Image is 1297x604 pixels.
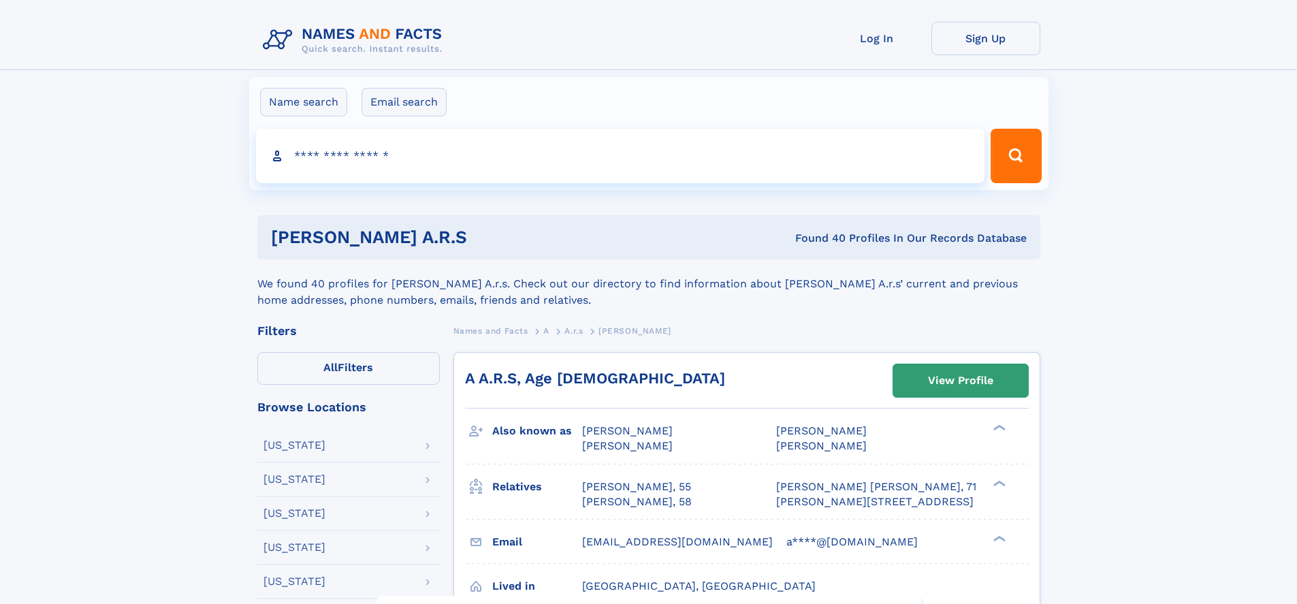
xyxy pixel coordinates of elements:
[598,326,671,336] span: [PERSON_NAME]
[776,479,976,494] a: [PERSON_NAME] [PERSON_NAME], 71
[543,322,549,339] a: A
[257,22,453,59] img: Logo Names and Facts
[260,88,347,116] label: Name search
[564,322,583,339] a: A.r.s
[257,352,440,385] label: Filters
[776,494,974,509] a: [PERSON_NAME][STREET_ADDRESS]
[582,424,673,437] span: [PERSON_NAME]
[263,542,325,553] div: [US_STATE]
[263,474,325,485] div: [US_STATE]
[582,494,692,509] a: [PERSON_NAME], 58
[263,508,325,519] div: [US_STATE]
[257,401,440,413] div: Browse Locations
[990,424,1006,432] div: ❯
[990,479,1006,488] div: ❯
[931,22,1040,55] a: Sign Up
[492,419,582,443] h3: Also known as
[893,364,1028,397] a: View Profile
[582,479,691,494] a: [PERSON_NAME], 55
[990,534,1006,543] div: ❯
[928,365,993,396] div: View Profile
[582,579,816,592] span: [GEOGRAPHIC_DATA], [GEOGRAPHIC_DATA]
[776,439,867,452] span: [PERSON_NAME]
[323,361,338,374] span: All
[582,535,773,548] span: [EMAIL_ADDRESS][DOMAIN_NAME]
[582,439,673,452] span: [PERSON_NAME]
[991,129,1041,183] button: Search Button
[564,326,583,336] span: A.r.s
[543,326,549,336] span: A
[271,229,631,246] h1: [PERSON_NAME] A.r.s
[257,259,1040,308] div: We found 40 profiles for [PERSON_NAME] A.r.s. Check out our directory to find information about [...
[465,370,725,387] a: A A.R.S, Age [DEMOGRAPHIC_DATA]
[256,129,985,183] input: search input
[822,22,931,55] a: Log In
[362,88,447,116] label: Email search
[492,530,582,554] h3: Email
[776,424,867,437] span: [PERSON_NAME]
[631,231,1027,246] div: Found 40 Profiles In Our Records Database
[453,322,528,339] a: Names and Facts
[492,575,582,598] h3: Lived in
[492,475,582,498] h3: Relatives
[263,576,325,587] div: [US_STATE]
[257,325,440,337] div: Filters
[263,440,325,451] div: [US_STATE]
